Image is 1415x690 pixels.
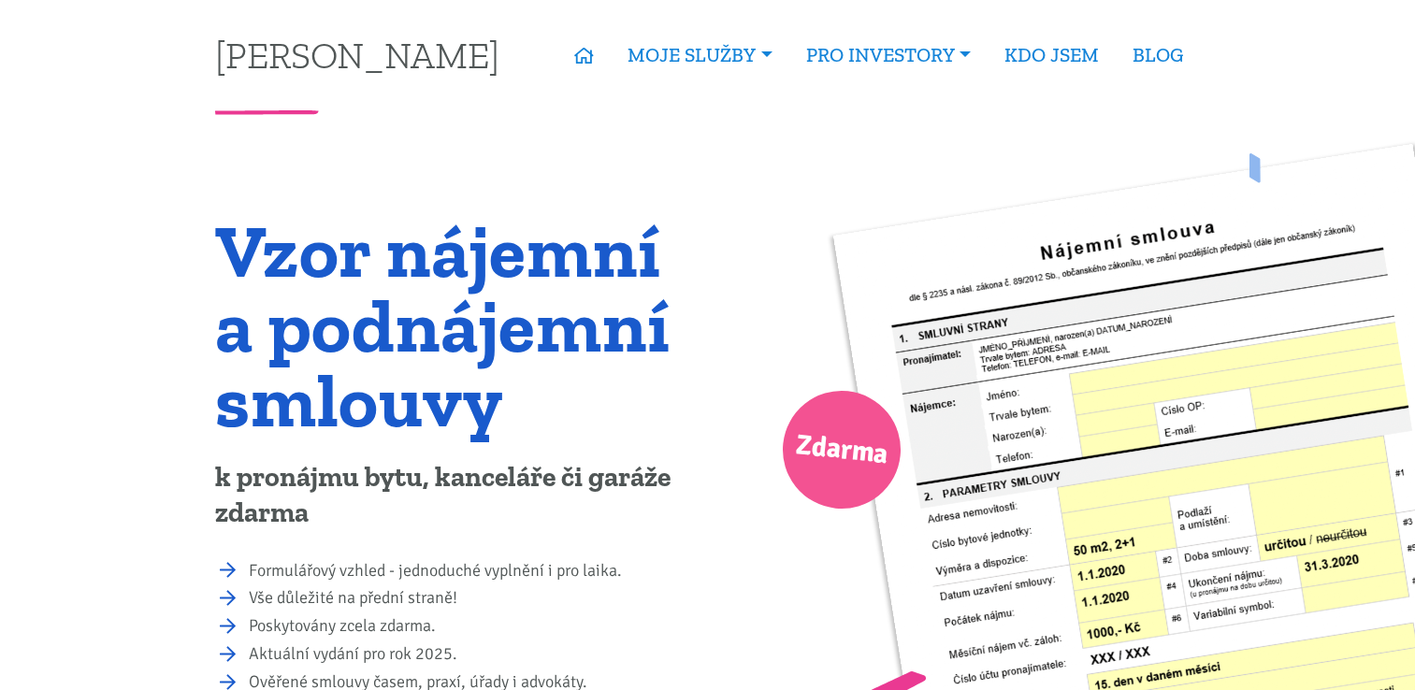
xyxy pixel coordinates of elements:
[988,34,1116,77] a: KDO JSEM
[249,613,695,640] li: Poskytovány zcela zdarma.
[249,558,695,584] li: Formulářový vzhled - jednoduché vyplnění i pro laika.
[789,34,988,77] a: PRO INVESTORY
[1116,34,1200,77] a: BLOG
[249,585,695,611] li: Vše důležité na přední straně!
[215,36,499,73] a: [PERSON_NAME]
[215,460,695,531] p: k pronájmu bytu, kanceláře či garáže zdarma
[249,641,695,668] li: Aktuální vydání pro rok 2025.
[793,421,890,480] span: Zdarma
[215,213,695,438] h1: Vzor nájemní a podnájemní smlouvy
[611,34,788,77] a: MOJE SLUŽBY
